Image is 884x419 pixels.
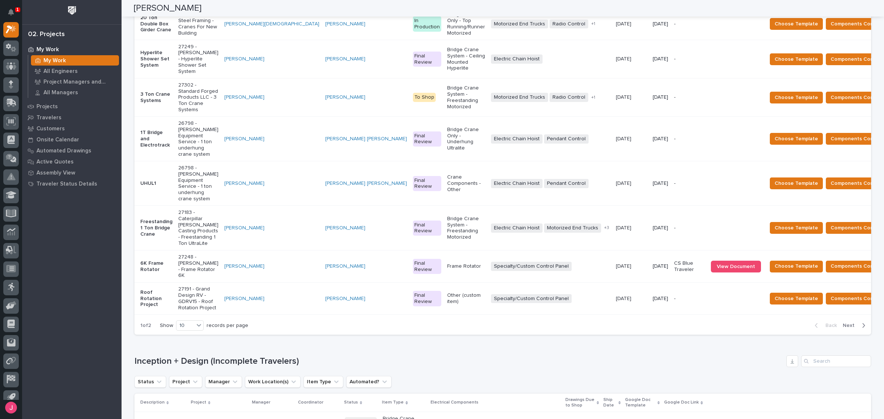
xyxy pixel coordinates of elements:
p: Project Managers and Engineers [43,79,116,85]
p: - [674,180,705,187]
p: Manager [252,398,270,406]
button: Choose Template [770,177,823,189]
div: Final Review [413,131,441,147]
p: UHUL1 [140,180,172,187]
a: [PERSON_NAME] [PERSON_NAME] [325,136,407,142]
p: 1 of 2 [134,317,157,335]
p: 27302 - Standard Forged Products LLC - 3 Ton Crane Systems [178,82,218,113]
a: [PERSON_NAME] [224,180,264,187]
button: users-avatar [3,400,19,415]
span: Electric Chain Hoist [491,134,543,144]
p: [DATE] [653,136,668,142]
a: [PERSON_NAME][DEMOGRAPHIC_DATA] [224,21,319,27]
a: Travelers [22,112,122,123]
a: [PERSON_NAME] [224,136,264,142]
input: Search [801,355,871,367]
span: Specialty/Custom Control Panel [491,262,572,271]
p: Show [160,323,173,329]
div: 02. Projects [28,31,65,39]
span: Choose Template [775,223,818,232]
a: View Document [711,261,761,272]
p: [DATE] [616,223,633,231]
p: Active Quotes [36,159,74,165]
span: Motorized End Trucks [544,223,601,233]
span: Choose Template [775,294,818,303]
p: Onsite Calendar [36,137,79,143]
div: Final Review [413,291,441,306]
p: Description [140,398,165,406]
a: [PERSON_NAME] [224,56,264,62]
p: 1 [16,7,19,12]
button: Manager [205,376,242,388]
span: Choose Template [775,20,818,28]
p: Bridge Crane Only - Top Running/Runner Motorized [447,11,485,36]
div: Final Review [413,259,441,274]
p: Ship Date [603,396,617,409]
p: Electrical Components [431,398,478,406]
p: Coordinator [298,398,323,406]
a: [PERSON_NAME] [224,225,264,231]
span: + 1 [591,22,595,26]
p: - [674,296,705,302]
span: + 1 [591,95,595,100]
p: [DATE] [653,21,668,27]
p: [DATE] [653,180,668,187]
span: Electric Chain Hoist [491,179,543,188]
p: [DATE] [616,294,633,302]
p: Freestanding 1 Ton Bridge Crane [140,219,172,237]
div: To Shop [413,93,436,102]
p: Status [344,398,358,406]
span: Motorized End Trucks [491,20,548,29]
a: Traveler Status Details [22,178,122,189]
span: Next [843,322,859,329]
p: CS Blue Traveler [674,260,705,273]
p: Frame Rotator [447,263,485,270]
p: - [674,21,705,27]
p: 27248 - [PERSON_NAME] - Frame Rotator 6K [178,254,218,279]
button: Choose Template [770,18,823,30]
p: [DATE] [616,262,633,270]
span: Pendant Control [544,134,589,144]
p: Drawings Due to Shop [565,396,595,409]
p: [DATE] [616,93,633,101]
span: Choose Template [775,55,818,64]
span: Motorized End Trucks [491,93,548,102]
button: Choose Template [770,92,823,103]
p: [DATE] [616,134,633,142]
p: [DATE] [653,225,668,231]
a: Active Quotes [22,156,122,167]
p: 27249 - [PERSON_NAME] - Hyperlite Shower Set System [178,44,218,75]
p: Assembly View [36,170,75,176]
a: [PERSON_NAME] [325,56,365,62]
p: Bridge Crane System - Ceiling Mounted Hyperlite [447,47,485,71]
p: [DATE] [653,56,668,62]
a: All Engineers [28,66,122,76]
p: 26798 - [PERSON_NAME] Equipment Service - 1 ton underhung crane system [178,165,218,202]
p: Google Doc Template [625,396,656,409]
button: Choose Template [770,261,823,272]
p: [DATE] [616,54,633,62]
p: [DATE] [616,20,633,27]
p: Travelers [36,115,62,121]
a: [PERSON_NAME] [325,21,365,27]
p: All Managers [43,89,78,96]
p: Projects [36,103,58,110]
button: Status [134,376,166,388]
p: 20 Ton Double Box Girder Crane [140,15,172,33]
a: Assembly View [22,167,122,178]
span: Choose Template [775,93,818,102]
p: [DATE] [653,296,668,302]
span: Electric Chain Hoist [491,54,543,64]
a: [PERSON_NAME] [325,94,365,101]
span: Radio Control [550,20,588,29]
span: Radio Control [550,93,588,102]
p: [DATE] [653,263,668,270]
button: Notifications [3,4,19,20]
a: [PERSON_NAME] [325,296,365,302]
a: [PERSON_NAME] [224,94,264,101]
button: Choose Template [770,293,823,304]
p: Automated Drawings [36,148,91,154]
p: Other (custom item) [447,292,485,305]
a: Onsite Calendar [22,134,122,145]
p: My Work [43,57,66,64]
